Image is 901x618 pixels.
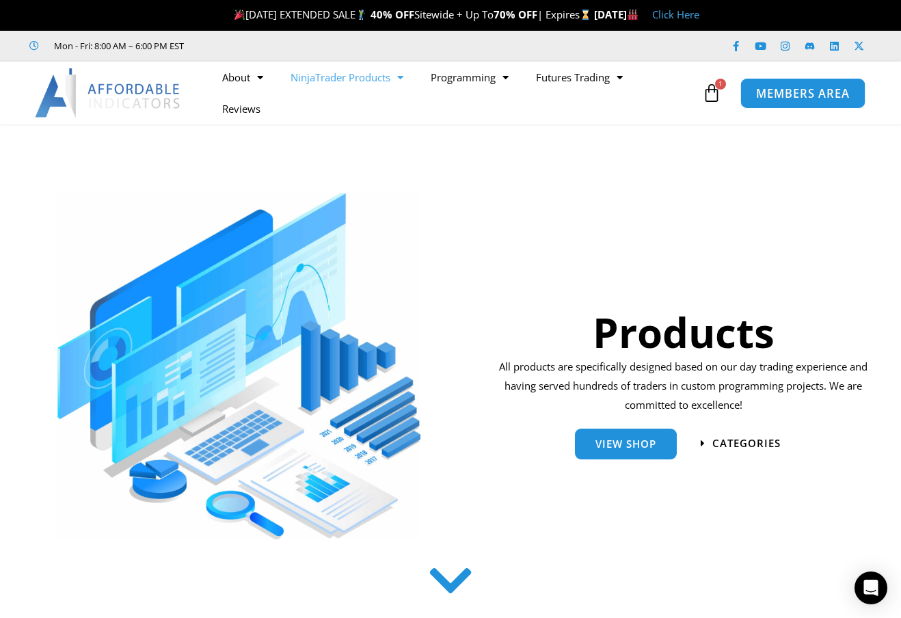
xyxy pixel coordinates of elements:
[715,79,726,90] span: 1
[57,193,420,539] img: ProductsSection scaled | Affordable Indicators – NinjaTrader
[35,68,182,118] img: LogoAI | Affordable Indicators – NinjaTrader
[494,8,537,21] strong: 70% OFF
[203,39,408,53] iframe: Customer reviews powered by Trustpilot
[580,10,591,20] img: ⌛
[356,10,366,20] img: 🏌️‍♂️
[234,10,245,20] img: 🎉
[494,304,872,361] h1: Products
[209,93,274,124] a: Reviews
[628,10,638,20] img: 🏭
[277,62,417,93] a: NinjaTrader Products
[231,8,593,21] span: [DATE] EXTENDED SALE Sitewide + Up To | Expires
[652,8,699,21] a: Click Here
[51,38,184,54] span: Mon - Fri: 8:00 AM – 6:00 PM EST
[595,439,656,449] span: View Shop
[209,62,699,124] nav: Menu
[522,62,636,93] a: Futures Trading
[494,358,872,415] p: All products are specifically designed based on our day trading experience and having served hund...
[712,438,781,448] span: categories
[575,429,677,459] a: View Shop
[371,8,414,21] strong: 40% OFF
[417,62,522,93] a: Programming
[682,73,742,113] a: 1
[594,8,638,21] strong: [DATE]
[855,572,887,604] div: Open Intercom Messenger
[740,77,865,108] a: MEMBERS AREA
[756,88,850,99] span: MEMBERS AREA
[209,62,277,93] a: About
[701,438,781,448] a: categories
